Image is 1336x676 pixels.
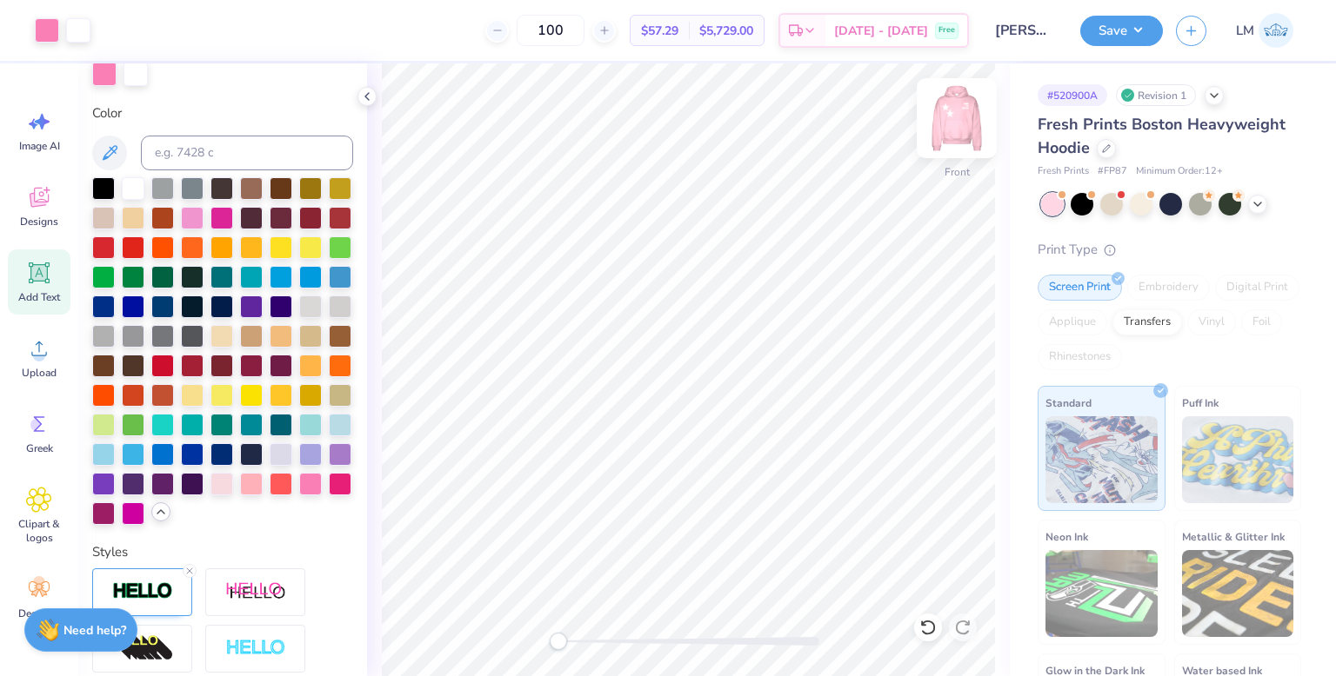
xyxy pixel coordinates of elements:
[1215,275,1299,301] div: Digital Print
[1038,164,1089,179] span: Fresh Prints
[18,606,60,620] span: Decorate
[141,136,353,170] input: e.g. 7428 c
[225,639,286,659] img: Negative Space
[1038,344,1122,370] div: Rhinestones
[10,517,68,545] span: Clipart & logos
[1182,394,1219,412] span: Puff Ink
[1038,114,1286,158] span: Fresh Prints Boston Heavyweight Hoodie
[26,441,53,455] span: Greek
[699,22,753,40] span: $5,729.00
[92,103,353,123] label: Color
[1038,275,1122,301] div: Screen Print
[1241,309,1282,335] div: Foil
[1045,394,1092,412] span: Standard
[1045,527,1088,546] span: Neon Ink
[1098,164,1127,179] span: # FP87
[19,139,60,153] span: Image AI
[1080,16,1163,46] button: Save
[1127,275,1210,301] div: Embroidery
[1038,240,1301,260] div: Print Type
[1038,84,1107,106] div: # 520900A
[922,83,992,153] img: Front
[112,634,173,662] img: 3D Illusion
[550,633,567,650] div: Accessibility label
[1045,416,1158,503] img: Standard
[1228,13,1301,48] a: LM
[225,581,286,603] img: Shadow
[939,24,955,36] span: Free
[1136,164,1223,179] span: Minimum Order: 12 +
[20,215,58,229] span: Designs
[517,15,584,46] input: – –
[112,581,173,601] img: Stroke
[1038,309,1107,335] div: Applique
[1182,527,1285,546] span: Metallic & Glitter Ink
[834,22,928,40] span: [DATE] - [DATE]
[1259,13,1293,48] img: Lydia Monahan
[1045,550,1158,637] img: Neon Ink
[63,622,126,639] strong: Need help?
[1182,550,1294,637] img: Metallic & Glitter Ink
[945,164,970,180] div: Front
[1187,309,1236,335] div: Vinyl
[982,13,1067,48] input: Untitled Design
[22,366,57,380] span: Upload
[92,542,128,562] label: Styles
[1236,21,1254,41] span: LM
[1116,84,1196,106] div: Revision 1
[641,22,678,40] span: $57.29
[1182,416,1294,503] img: Puff Ink
[18,290,60,304] span: Add Text
[1112,309,1182,335] div: Transfers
